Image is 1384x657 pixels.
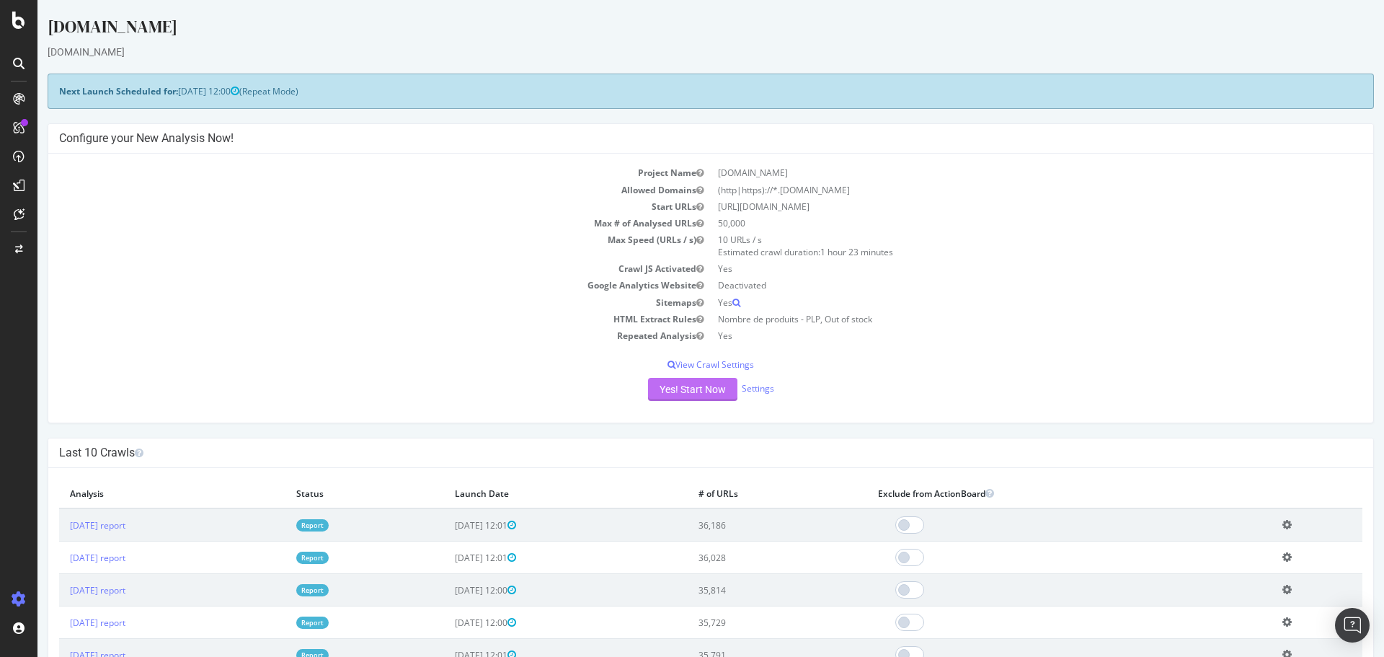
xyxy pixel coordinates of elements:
th: Exclude from ActionBoard [830,479,1234,508]
p: View Crawl Settings [22,358,1325,371]
td: Repeated Analysis [22,327,673,344]
span: [DATE] 12:00 [417,584,479,596]
a: [DATE] report [32,552,88,564]
strong: Next Launch Scheduled for: [22,85,141,97]
th: Launch Date [407,479,650,508]
td: 50,000 [673,215,1325,232]
a: Report [259,617,291,629]
button: Yes! Start Now [611,378,700,401]
td: Yes [673,294,1325,311]
td: (http|https)://*.[DOMAIN_NAME] [673,182,1325,198]
td: 36,186 [650,508,830,542]
div: [DOMAIN_NAME] [10,14,1336,45]
td: [DOMAIN_NAME] [673,164,1325,181]
a: [DATE] report [32,617,88,629]
td: Max Speed (URLs / s) [22,232,673,260]
td: Max # of Analysed URLs [22,215,673,232]
a: [DATE] report [32,584,88,596]
td: Project Name [22,164,673,181]
a: Report [259,584,291,596]
span: 1 hour 23 minutes [783,246,856,258]
td: Deactivated [673,277,1325,294]
th: # of URLs [650,479,830,508]
div: (Repeat Mode) [10,74,1336,109]
td: Nombre de produits - PLP, Out of stock [673,311,1325,327]
td: Sitemaps [22,294,673,311]
td: Start URLs [22,198,673,215]
h4: Last 10 Crawls [22,446,1325,460]
td: Yes [673,327,1325,344]
span: [DATE] 12:00 [417,617,479,629]
td: Crawl JS Activated [22,260,673,277]
h4: Configure your New Analysis Now! [22,131,1325,146]
td: 35,814 [650,574,830,607]
td: 36,028 [650,542,830,574]
a: [DATE] report [32,519,88,532]
th: Status [248,479,407,508]
a: Report [259,552,291,564]
a: Report [259,519,291,532]
td: Google Analytics Website [22,277,673,294]
td: [URL][DOMAIN_NAME] [673,198,1325,215]
span: [DATE] 12:01 [417,552,479,564]
td: 35,729 [650,607,830,639]
td: 10 URLs / s Estimated crawl duration: [673,232,1325,260]
div: Open Intercom Messenger [1335,608,1370,643]
span: [DATE] 12:01 [417,519,479,532]
a: Settings [704,382,737,394]
span: [DATE] 12:00 [141,85,202,97]
th: Analysis [22,479,248,508]
td: Allowed Domains [22,182,673,198]
div: [DOMAIN_NAME] [10,45,1336,59]
td: HTML Extract Rules [22,311,673,327]
td: Yes [673,260,1325,277]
